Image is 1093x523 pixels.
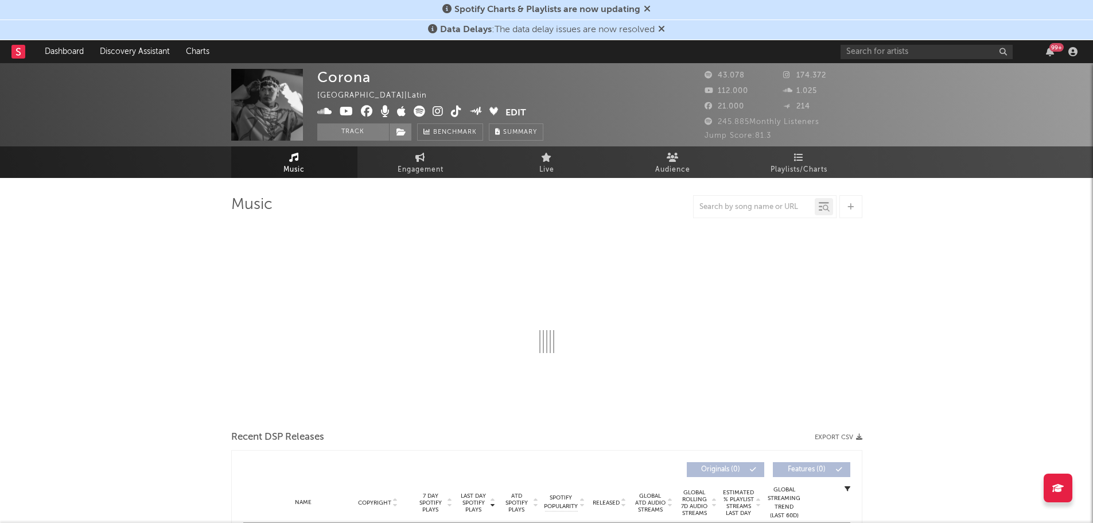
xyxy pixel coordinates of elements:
span: Copyright [358,499,391,506]
button: Export CSV [815,434,862,441]
span: 21.000 [705,103,744,110]
span: Engagement [398,163,444,177]
button: Track [317,123,389,141]
span: Music [283,163,305,177]
button: Edit [505,106,526,120]
a: Engagement [357,146,484,178]
span: Features ( 0 ) [780,466,833,473]
span: Spotify Charts & Playlists are now updating [454,5,640,14]
span: Global Rolling 7D Audio Streams [679,489,710,517]
button: Originals(0) [687,462,764,477]
span: Summary [503,129,537,135]
span: Last Day Spotify Plays [458,493,489,513]
span: 112.000 [705,87,748,95]
span: ATD Spotify Plays [501,493,532,513]
a: Dashboard [37,40,92,63]
span: Dismiss [644,5,651,14]
div: Global Streaming Trend (Last 60D) [767,486,802,520]
div: [GEOGRAPHIC_DATA] | Latin [317,89,440,103]
span: 174.372 [783,72,826,79]
a: Music [231,146,357,178]
span: Benchmark [433,126,477,140]
input: Search by song name or URL [694,203,815,212]
a: Audience [610,146,736,178]
div: Corona [317,69,371,86]
span: Dismiss [658,25,665,34]
a: Charts [178,40,217,63]
span: Jump Score: 81.3 [705,132,771,140]
a: Benchmark [417,123,483,141]
span: Released [593,499,620,506]
span: Live [539,163,554,177]
a: Discovery Assistant [92,40,178,63]
span: Data Delays [440,25,492,34]
span: Originals ( 0 ) [694,466,747,473]
span: 1.025 [783,87,817,95]
span: Audience [655,163,690,177]
span: : The data delay issues are now resolved [440,25,655,34]
button: 99+ [1046,47,1054,56]
span: Global ATD Audio Streams [635,493,666,513]
button: Features(0) [773,462,850,477]
button: Summary [489,123,543,141]
div: 99 + [1049,43,1064,52]
a: Playlists/Charts [736,146,862,178]
span: Spotify Popularity [544,494,578,511]
span: Recent DSP Releases [231,431,324,444]
a: Live [484,146,610,178]
div: Name [266,498,341,507]
span: Playlists/Charts [771,163,827,177]
span: 245.885 Monthly Listeners [705,118,819,126]
span: 43.078 [705,72,745,79]
span: 214 [783,103,810,110]
span: Estimated % Playlist Streams Last Day [723,489,754,517]
input: Search for artists [841,45,1013,59]
span: 7 Day Spotify Plays [415,493,446,513]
